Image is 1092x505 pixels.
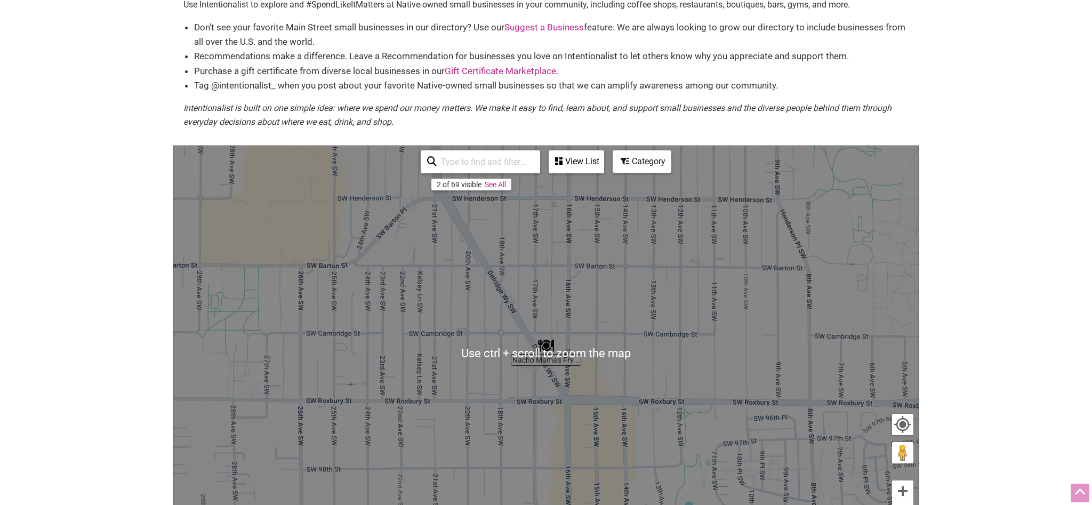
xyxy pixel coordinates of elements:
[194,64,909,78] li: Purchase a gift certificate from diverse local businesses in our .
[183,103,892,127] em: Intentionalist is built on one simple idea: where we spend our money matters. We make it easy to ...
[614,151,670,172] div: Category
[1071,484,1089,502] div: Scroll Back to Top
[549,150,604,173] div: See a list of the visible businesses
[194,49,909,63] li: Recommendations make a difference. Leave a Recommendation for businesses you love on Intentionali...
[892,442,913,463] button: Drag Pegman onto the map to open Street View
[892,414,913,435] button: Your Location
[550,151,603,172] div: View List
[437,180,481,189] div: 2 of 69 visible
[892,480,913,502] button: Zoom in
[613,150,671,173] div: Filter by category
[445,66,556,76] a: Gift Certificate Marketplace
[504,22,584,33] a: Suggest a Business
[194,78,909,93] li: Tag @intentionalist_ when you post about your favorite Native-owned small businesses so that we c...
[421,150,540,173] div: Type to search and filter
[194,20,909,49] li: Don’t see your favorite Main Street small businesses in our directory? Use our feature. We are al...
[437,151,534,172] input: Type to find and filter...
[485,180,506,189] a: See All
[538,338,554,354] div: Nacho Mama's Fry Bread Cafe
